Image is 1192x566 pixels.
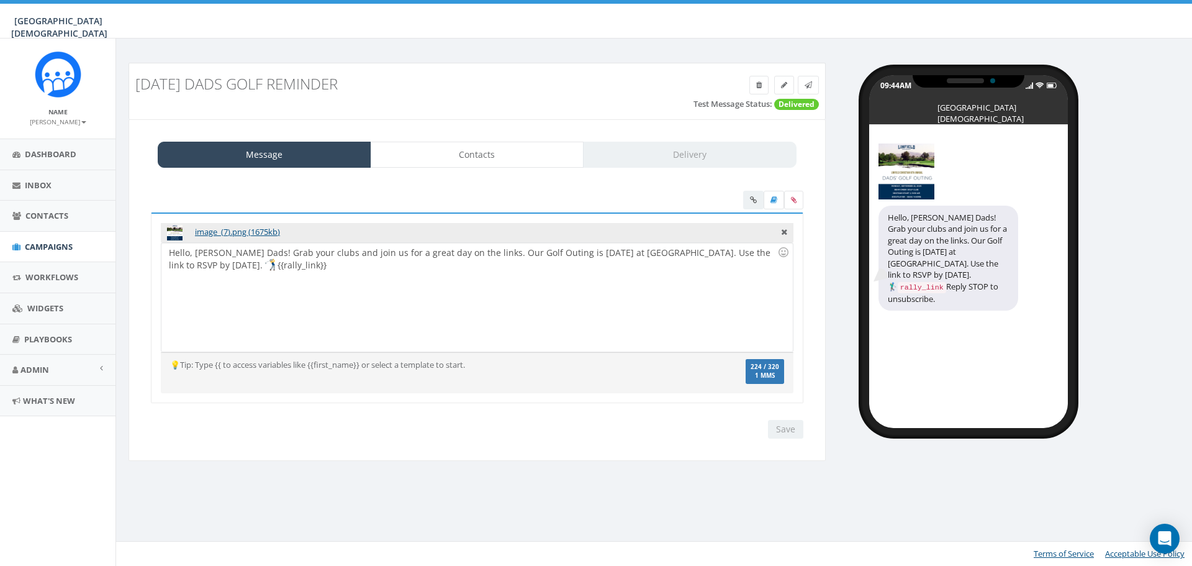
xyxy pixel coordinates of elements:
span: Workflows [25,272,78,283]
div: 💡Tip: Type {{ to access variables like {{first_name}} or select a template to start. [161,359,688,371]
span: Widgets [27,303,63,314]
img: 🏌️‍♂️ [264,258,276,271]
a: Contacts [371,142,584,168]
div: [GEOGRAPHIC_DATA][DEMOGRAPHIC_DATA] [937,102,1000,108]
span: Contacts [25,210,68,221]
span: Inbox [25,180,52,191]
code: rally_link [898,282,946,293]
label: Insert Template Text [764,191,784,209]
img: Rally_Corp_Icon_1.png [35,51,81,98]
span: Delivered [774,99,819,110]
span: Playbooks [24,334,72,345]
span: What's New [23,395,75,406]
a: Terms of Service [1034,548,1094,559]
div: Open Intercom Messenger [1150,524,1180,554]
span: Admin [20,364,49,375]
div: Hello, [PERSON_NAME] Dads! Grab your clubs and join us for a great day on the links. Our Golf Out... [878,206,1018,311]
span: Campaigns [25,241,73,252]
span: Send Test Message [805,80,812,90]
h3: [DATE] Dads Golf Reminder [135,76,643,92]
a: Acceptable Use Policy [1105,548,1185,559]
div: 09:44AM [880,80,911,91]
span: 1 MMS [751,373,779,379]
span: [GEOGRAPHIC_DATA][DEMOGRAPHIC_DATA] [11,15,107,39]
a: [PERSON_NAME] [30,116,86,127]
label: Test Message Status: [693,98,772,110]
small: Name [48,107,68,116]
a: image_(7).png (1675kb) [195,226,280,237]
span: Dashboard [25,148,76,160]
div: Hello, [PERSON_NAME] Dads! Grab your clubs and join us for a great day on the links. Our Golf Out... [161,243,792,352]
span: Attach your media [784,191,803,209]
span: Delete Campaign [756,80,762,90]
span: Edit Campaign [781,80,787,90]
a: Message [158,142,371,168]
small: [PERSON_NAME] [30,117,86,126]
span: 224 / 320 [751,363,779,371]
